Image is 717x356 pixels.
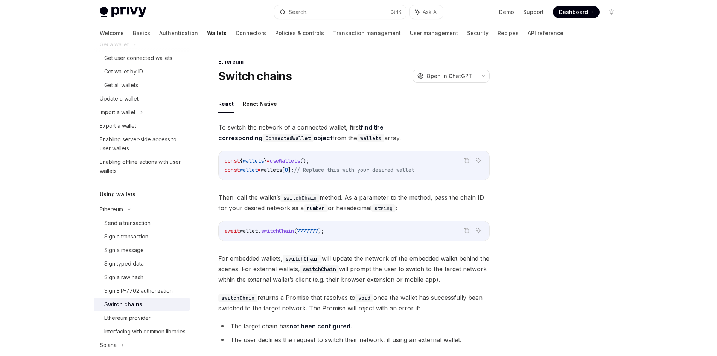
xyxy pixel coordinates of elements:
span: ( [294,228,297,234]
div: Sign a message [104,246,144,255]
div: Send a transaction [104,218,151,228]
span: . [258,228,261,234]
h5: Using wallets [100,190,135,199]
a: Dashboard [553,6,600,18]
div: Solana [100,341,117,350]
span: Ctrl K [390,9,402,15]
span: [ [282,167,285,173]
span: 7777777 [297,228,318,234]
span: 0 [285,167,288,173]
div: Import a wallet [100,108,135,117]
h1: Switch chains [218,69,292,83]
a: Demo [499,8,514,16]
span: // Replace this with your desired wallet [294,167,414,173]
div: Ethereum [218,58,490,66]
img: light logo [100,7,146,17]
code: void [355,294,373,302]
div: Interfacing with common libraries [104,327,186,336]
button: Copy the contents from the code block [461,226,471,235]
a: Export a wallet [94,119,190,133]
span: To switch the network of a connected wallet, first from the array. [218,122,490,143]
span: wallet [240,228,258,234]
a: Enabling server-side access to user wallets [94,133,190,155]
a: Basics [133,24,150,42]
code: switchChain [283,255,322,263]
div: Sign a transaction [104,232,148,241]
a: Policies & controls [275,24,324,42]
div: Get wallet by ID [104,67,143,76]
button: Ask AI [410,5,443,19]
a: Security [467,24,489,42]
code: switchChain [300,265,339,273]
span: Open in ChatGPT [426,72,472,80]
div: Update a wallet [100,94,139,103]
code: wallets [357,134,384,142]
div: Get user connected wallets [104,53,172,63]
span: ]; [288,167,294,173]
div: Switch chains [104,300,142,309]
li: The user declines the request to switch their network, if using an external wallet. [218,335,490,345]
a: Sign EIP-7702 authorization [94,284,190,298]
a: Connectors [236,24,266,42]
span: For embedded wallets, will update the network of the embedded wallet behind the scenes. For exter... [218,253,490,285]
span: = [258,167,261,173]
button: React [218,95,234,113]
a: Get user connected wallets [94,51,190,65]
a: Get wallet by ID [94,65,190,78]
button: Ask AI [473,226,483,235]
code: number [304,204,328,212]
a: Sign a raw hash [94,270,190,284]
a: Welcome [100,24,124,42]
code: switchChain [218,294,257,302]
div: Enabling server-side access to user wallets [100,135,186,153]
a: Update a wallet [94,92,190,105]
button: Copy the contents from the code block [461,156,471,165]
span: const [225,167,240,173]
a: Switch chains [94,298,190,311]
code: ConnectedWallet [262,134,314,142]
a: Authentication [159,24,198,42]
span: returns a Promise that resolves to once the wallet has successfully been switched to the target n... [218,292,490,313]
a: not been configured [289,322,350,330]
div: Search... [289,8,310,17]
a: Transaction management [333,24,401,42]
span: const [225,157,240,164]
span: = [267,157,270,164]
div: Sign EIP-7702 authorization [104,286,173,295]
li: The target chain has . [218,321,490,332]
div: Enabling offline actions with user wallets [100,157,186,176]
a: Enabling offline actions with user wallets [94,155,190,178]
span: switchChain [261,228,294,234]
button: React Native [243,95,277,113]
a: Interfacing with common libraries [94,325,190,338]
div: Ethereum [100,205,123,214]
button: Ask AI [473,156,483,165]
span: { [240,157,243,164]
a: Ethereum provider [94,311,190,325]
span: (); [300,157,309,164]
a: find the correspondingConnectedWalletobject [218,124,384,142]
code: string [371,204,396,212]
a: Recipes [498,24,519,42]
button: Search...CtrlK [274,5,406,19]
span: Ask AI [423,8,438,16]
div: Export a wallet [100,121,136,130]
span: Then, call the wallet’s method. As a parameter to the method, pass the chain ID for your desired ... [218,192,490,213]
button: Open in ChatGPT [413,70,477,83]
a: API reference [528,24,563,42]
a: Sign a message [94,243,190,257]
a: Support [523,8,544,16]
span: wallets [243,157,264,164]
div: Sign a raw hash [104,273,143,282]
code: switchChain [280,194,320,202]
span: useWallets [270,157,300,164]
span: wallets [261,167,282,173]
span: await [225,228,240,234]
div: Ethereum provider [104,313,151,322]
span: wallet [240,167,258,173]
span: } [264,157,267,164]
span: Dashboard [559,8,588,16]
button: Toggle dark mode [606,6,618,18]
a: Sign typed data [94,257,190,270]
a: Wallets [207,24,227,42]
